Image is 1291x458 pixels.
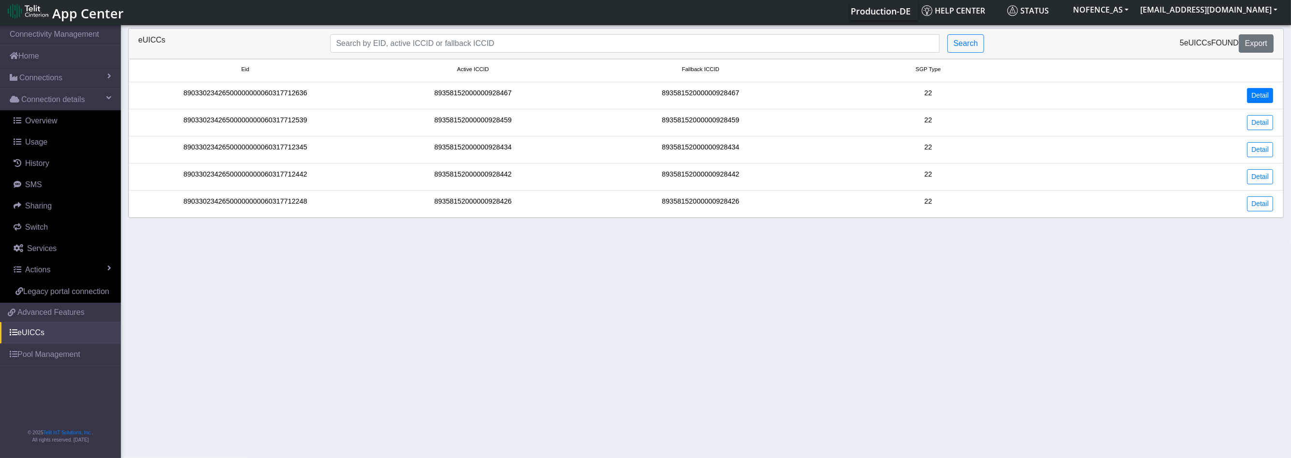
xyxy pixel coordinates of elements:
[947,34,985,53] button: Search
[52,4,124,22] span: App Center
[25,117,58,125] span: Overview
[1184,39,1211,47] span: eUICCs
[1245,39,1267,47] span: Export
[1247,115,1273,130] a: Detail
[25,266,50,274] span: Actions
[1180,39,1184,47] span: 5
[359,169,587,184] div: 89358152000000928442
[587,88,814,103] div: 89358152000000928467
[4,174,121,195] a: SMS
[4,110,121,132] a: Overview
[814,142,1042,157] div: 22
[1239,34,1274,53] button: Export
[131,169,359,184] div: 89033023426500000000060317712442
[8,0,122,21] a: App Center
[21,94,85,105] span: Connection details
[1007,5,1018,16] img: status.svg
[25,138,47,146] span: Usage
[850,1,910,20] a: Your current platform instance
[1067,1,1134,18] button: NOFENCE_AS
[44,430,92,435] a: Telit IoT Solutions, Inc.
[25,159,49,167] span: History
[359,142,587,157] div: 89358152000000928434
[1247,169,1273,184] a: Detail
[814,169,1042,184] div: 22
[19,72,62,84] span: Connections
[1247,88,1273,103] a: Detail
[915,65,941,74] span: SGP Type
[4,238,121,259] a: Services
[918,1,1003,20] a: Help center
[1007,5,1049,16] span: Status
[814,196,1042,211] div: 22
[1247,196,1273,211] a: Detail
[4,153,121,174] a: History
[25,202,52,210] span: Sharing
[682,65,719,74] span: Fallback ICCID
[27,244,57,252] span: Services
[1134,1,1283,18] button: [EMAIL_ADDRESS][DOMAIN_NAME]
[330,34,940,53] input: Search...
[851,5,911,17] span: Production-DE
[359,115,587,130] div: 89358152000000928459
[922,5,985,16] span: Help center
[814,115,1042,130] div: 22
[587,115,814,130] div: 89358152000000928459
[17,307,85,318] span: Advanced Features
[359,196,587,211] div: 89358152000000928426
[4,259,121,281] a: Actions
[1003,1,1067,20] a: Status
[25,223,48,231] span: Switch
[23,287,109,295] span: Legacy portal connection
[241,65,249,74] span: Eid
[814,88,1042,103] div: 22
[587,196,814,211] div: 89358152000000928426
[587,142,814,157] div: 89358152000000928434
[131,142,359,157] div: 89033023426500000000060317712345
[1247,142,1273,157] a: Detail
[359,88,587,103] div: 89358152000000928467
[922,5,932,16] img: knowledge.svg
[25,180,42,189] span: SMS
[8,3,48,19] img: logo-telit-cinterion-gw-new.png
[131,34,323,53] div: eUICCs
[4,132,121,153] a: Usage
[1211,39,1239,47] span: found
[4,195,121,217] a: Sharing
[457,65,489,74] span: Active ICCID
[131,88,359,103] div: 89033023426500000000060317712636
[587,169,814,184] div: 89358152000000928442
[131,115,359,130] div: 89033023426500000000060317712539
[131,196,359,211] div: 89033023426500000000060317712248
[4,217,121,238] a: Switch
